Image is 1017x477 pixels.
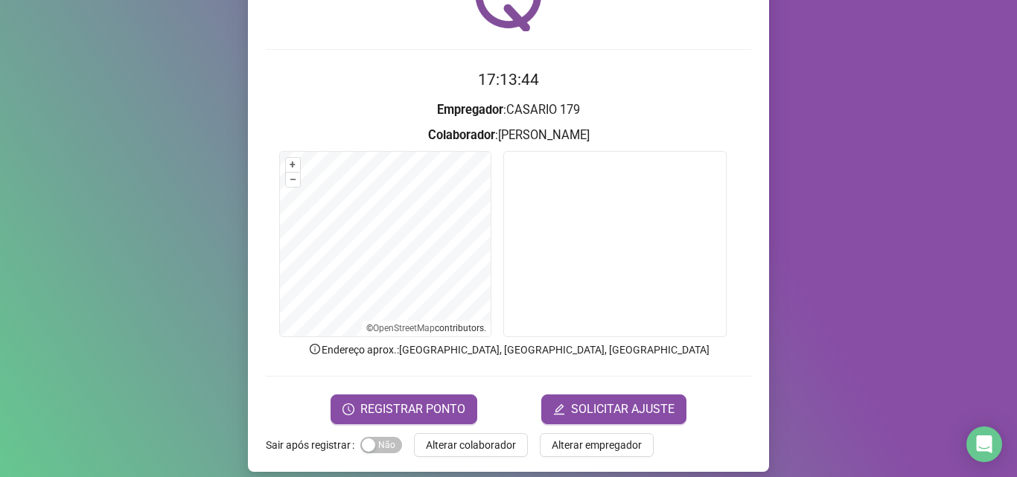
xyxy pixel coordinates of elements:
button: Alterar colaborador [414,433,528,457]
p: Endereço aprox. : [GEOGRAPHIC_DATA], [GEOGRAPHIC_DATA], [GEOGRAPHIC_DATA] [266,342,751,358]
span: SOLICITAR AJUSTE [571,400,675,418]
span: info-circle [308,342,322,356]
time: 17:13:44 [478,71,539,89]
label: Sair após registrar [266,433,360,457]
span: Alterar colaborador [426,437,516,453]
h3: : [PERSON_NAME] [266,126,751,145]
span: Alterar empregador [552,437,642,453]
h3: : CASARIO 179 [266,100,751,120]
a: OpenStreetMap [373,323,435,333]
button: + [286,158,300,172]
div: Open Intercom Messenger [966,426,1002,462]
button: editSOLICITAR AJUSTE [541,394,686,424]
span: clock-circle [342,403,354,415]
span: edit [553,403,565,415]
li: © contributors. [366,323,486,333]
span: REGISTRAR PONTO [360,400,465,418]
button: Alterar empregador [540,433,654,457]
button: REGISTRAR PONTO [331,394,477,424]
strong: Empregador [437,103,503,117]
button: – [286,173,300,187]
strong: Colaborador [428,128,495,142]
